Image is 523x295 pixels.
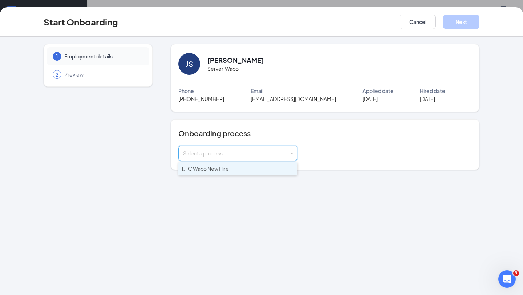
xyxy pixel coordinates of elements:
span: 2 [56,71,58,78]
span: Preview [64,71,142,78]
span: 3 [513,270,519,276]
h4: Onboarding process [178,128,472,138]
div: JS [186,59,193,69]
button: Cancel [400,15,436,29]
span: TJFC Waco New Hire [181,165,229,172]
span: [EMAIL_ADDRESS][DOMAIN_NAME] [251,95,336,103]
span: 1 [56,53,58,60]
span: Phone [178,87,194,95]
span: Server · Waco [207,65,239,73]
h2: [PERSON_NAME] [207,56,264,65]
h3: Start Onboarding [44,16,118,28]
iframe: Intercom live chat [498,270,516,288]
span: Applied date [362,87,394,95]
span: Email [251,87,263,95]
button: Next [443,15,479,29]
span: [PHONE_NUMBER] [178,95,224,103]
span: Hired date [420,87,445,95]
span: Employment details [64,53,142,60]
span: [DATE] [362,95,378,103]
span: [DATE] [420,95,435,103]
